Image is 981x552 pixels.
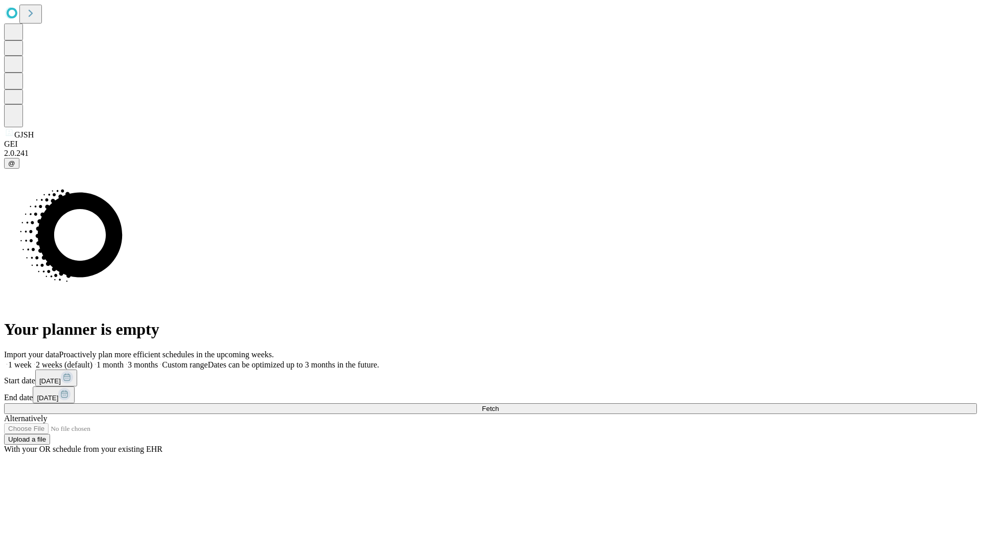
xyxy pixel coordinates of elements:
span: Proactively plan more efficient schedules in the upcoming weeks. [59,350,274,359]
span: Import your data [4,350,59,359]
div: Start date [4,370,977,386]
span: With your OR schedule from your existing EHR [4,445,162,453]
button: [DATE] [35,370,77,386]
h1: Your planner is empty [4,320,977,339]
span: [DATE] [37,394,58,402]
span: GJSH [14,130,34,139]
span: 2 weeks (default) [36,360,92,369]
button: Upload a file [4,434,50,445]
button: [DATE] [33,386,75,403]
span: Custom range [162,360,207,369]
span: @ [8,159,15,167]
button: Fetch [4,403,977,414]
span: 3 months [128,360,158,369]
span: [DATE] [39,377,61,385]
span: Dates can be optimized up to 3 months in the future. [208,360,379,369]
span: Alternatively [4,414,47,423]
span: 1 week [8,360,32,369]
div: GEI [4,140,977,149]
div: End date [4,386,977,403]
span: 1 month [97,360,124,369]
div: 2.0.241 [4,149,977,158]
button: @ [4,158,19,169]
span: Fetch [482,405,499,412]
